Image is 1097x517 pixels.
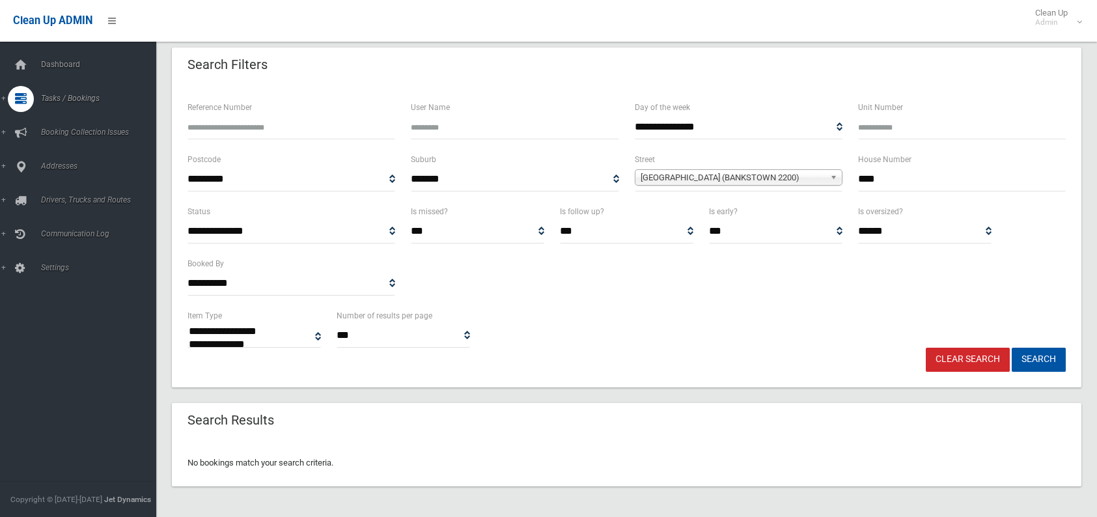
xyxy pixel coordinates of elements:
span: Addresses [37,161,166,171]
label: Is follow up? [560,204,604,219]
label: Street [635,152,655,167]
span: Clean Up ADMIN [13,14,92,27]
label: Unit Number [858,100,903,115]
a: Clear Search [926,348,1010,372]
span: Drivers, Trucks and Routes [37,195,166,204]
label: User Name [411,100,450,115]
label: Is early? [709,204,738,219]
button: Search [1012,348,1066,372]
label: Reference Number [187,100,252,115]
label: Suburb [411,152,436,167]
span: Clean Up [1029,8,1081,27]
span: Booking Collection Issues [37,128,166,137]
span: Communication Log [37,229,166,238]
label: Number of results per page [337,309,432,323]
span: Tasks / Bookings [37,94,166,103]
small: Admin [1035,18,1068,27]
span: [GEOGRAPHIC_DATA] (BANKSTOWN 2200) [641,170,825,186]
span: Settings [37,263,166,272]
label: Day of the week [635,100,690,115]
label: Booked By [187,257,224,271]
span: Copyright © [DATE]-[DATE] [10,495,102,504]
strong: Jet Dynamics [104,495,151,504]
label: Item Type [187,309,222,323]
label: Is missed? [411,204,448,219]
header: Search Results [172,408,290,433]
label: Status [187,204,210,219]
label: Is oversized? [858,204,903,219]
div: No bookings match your search criteria. [172,440,1081,486]
label: Postcode [187,152,221,167]
header: Search Filters [172,52,283,77]
span: Dashboard [37,60,166,69]
label: House Number [858,152,911,167]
